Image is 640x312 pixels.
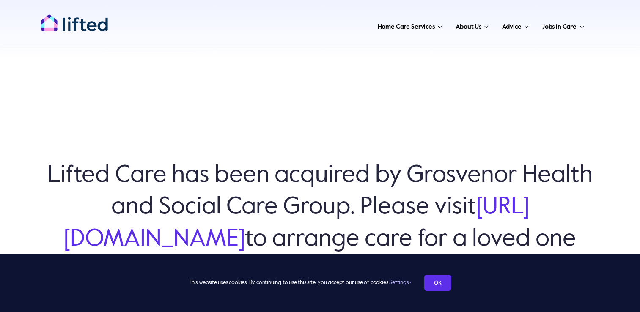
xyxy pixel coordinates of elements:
a: Jobs in Care [540,13,587,38]
nav: Main Menu [136,13,587,38]
span: About Us [456,20,481,34]
a: lifted-logo [41,14,108,22]
a: About Us [453,13,491,38]
span: Advice [502,20,521,34]
a: [URL][DOMAIN_NAME] [64,195,529,251]
a: Advice [500,13,531,38]
a: OK [424,275,451,291]
a: Home Care Services [375,13,445,38]
span: Home Care Services [378,20,435,34]
span: This website uses cookies. By continuing to use this site, you accept our use of cookies. [189,276,412,290]
a: Settings [389,280,412,285]
span: Jobs in Care [542,20,577,34]
h6: Lifted Care has been acquired by Grosvenor Health and Social Care Group. Please visit to arrange ... [42,160,598,255]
